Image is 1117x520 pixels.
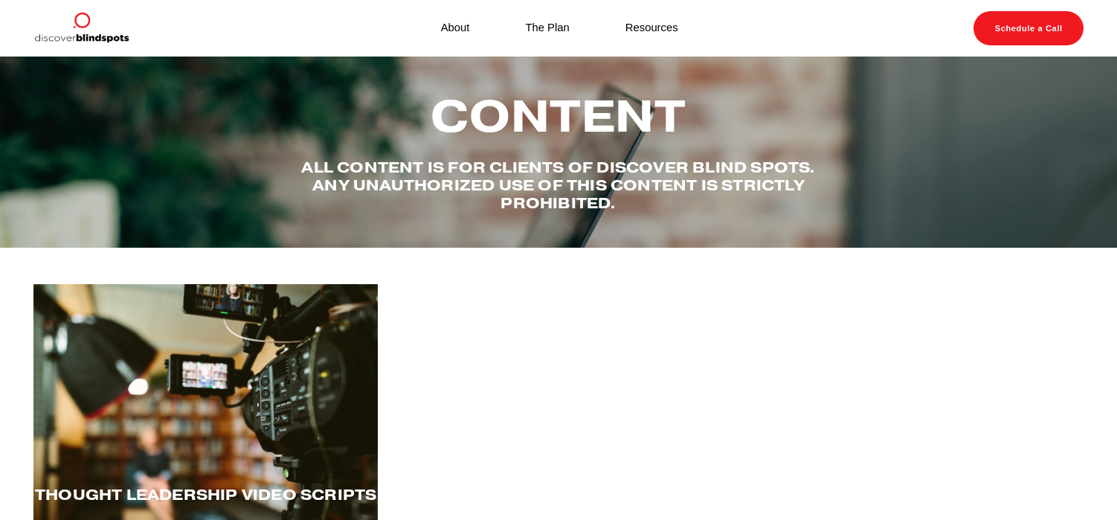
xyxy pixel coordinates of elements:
[298,92,819,140] h2: Content
[476,485,641,504] span: One word blogs
[298,159,819,213] h4: All content is for Clients of Discover Blind spots. Any unauthorized use of this content is stric...
[625,19,678,39] a: Resources
[441,19,470,39] a: About
[35,485,376,504] span: Thought LEadership Video Scripts
[852,485,971,504] span: Voice Overs
[526,19,570,39] a: The Plan
[33,11,129,45] img: Discover Blind Spots
[973,11,1084,45] a: Schedule a Call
